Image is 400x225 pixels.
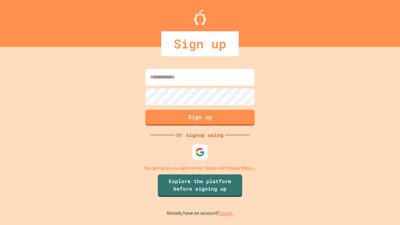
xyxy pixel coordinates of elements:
[144,165,256,171] p: By signing up, you agree to our and .
[219,210,234,217] a: Log in.
[158,174,242,197] a: Explore the platform before signing up
[204,165,216,171] a: Terms
[167,209,234,217] p: Already have an account?
[161,31,239,56] div: Sign up
[226,165,253,171] a: Privacy Policy
[194,9,206,25] img: Logo.svg
[175,131,225,139] div: Or signup using
[145,110,255,126] button: Sign up
[195,147,205,157] img: google-icon.svg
